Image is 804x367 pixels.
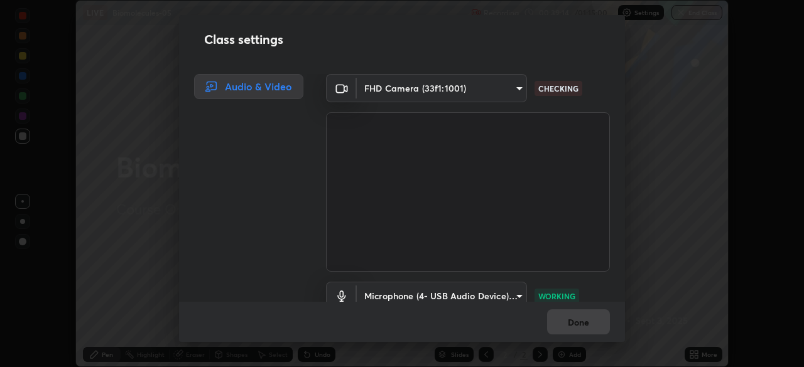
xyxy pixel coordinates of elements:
p: CHECKING [538,83,579,94]
h2: Class settings [204,30,283,49]
div: FHD Camera (33f1:1001) [357,282,527,310]
div: Audio & Video [194,74,303,99]
p: WORKING [538,290,575,302]
div: FHD Camera (33f1:1001) [357,74,527,102]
